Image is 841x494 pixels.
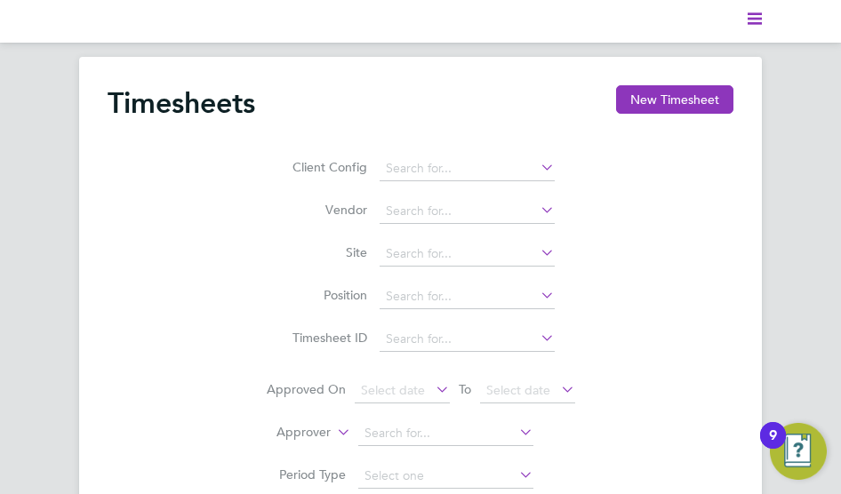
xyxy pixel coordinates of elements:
label: Approved On [266,381,346,397]
button: Open Resource Center, 9 new notifications [770,423,827,480]
label: Position [287,287,367,303]
input: Search for... [380,327,555,352]
label: Timesheet ID [287,330,367,346]
label: Vendor [287,202,367,218]
input: Search for... [358,421,533,446]
h2: Timesheets [108,85,255,121]
label: Site [287,244,367,260]
span: Select date [486,382,550,398]
span: To [453,378,477,401]
label: Period Type [266,466,346,482]
input: Search for... [380,242,555,267]
div: 9 [769,435,777,458]
span: Select date [361,382,425,398]
input: Select one [358,464,533,489]
label: Approver [251,424,331,442]
label: Client Config [287,159,367,175]
input: Search for... [380,156,555,181]
input: Search for... [380,199,555,224]
button: New Timesheet [616,85,733,114]
input: Search for... [380,284,555,309]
